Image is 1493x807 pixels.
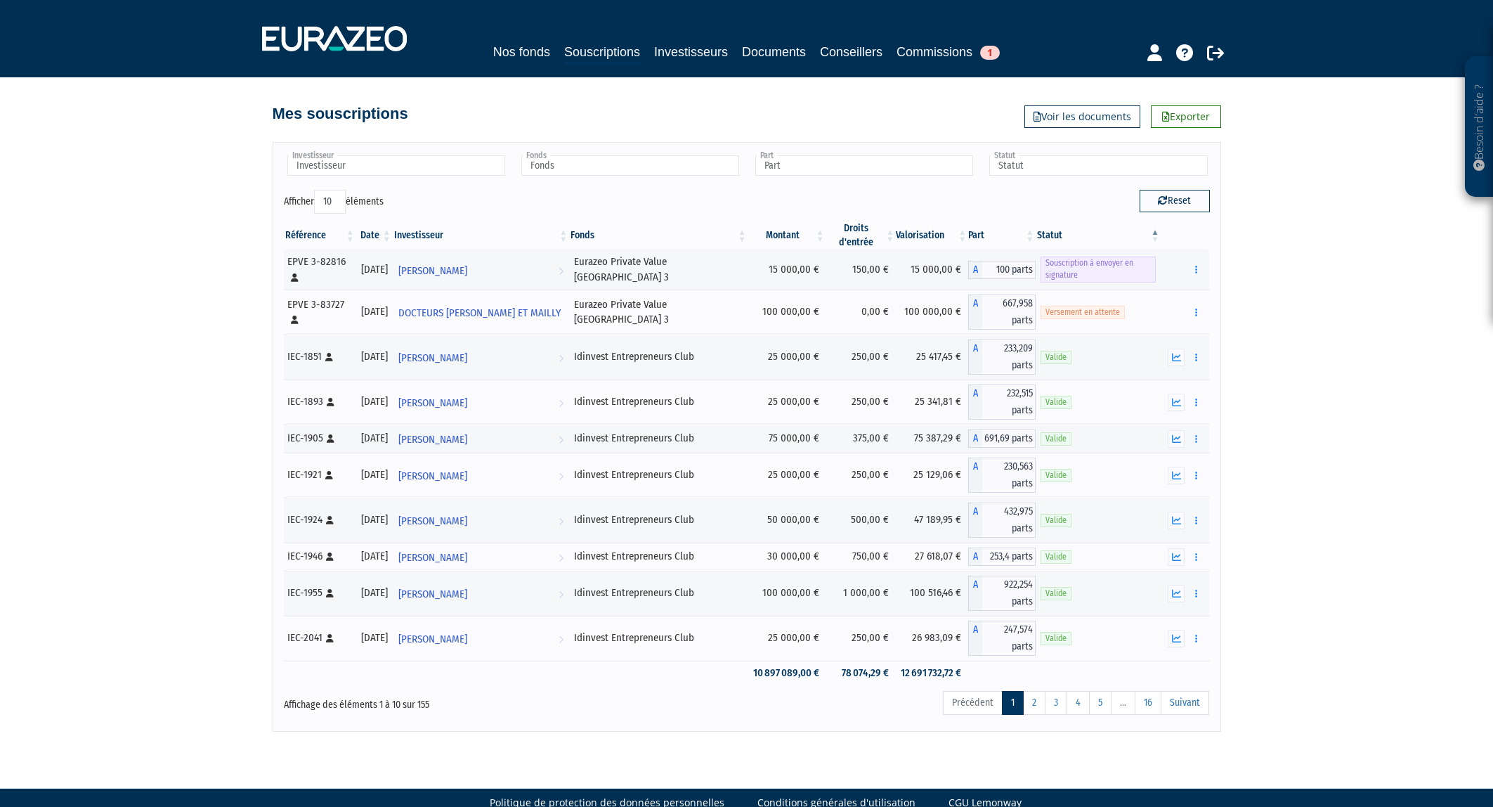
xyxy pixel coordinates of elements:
[1140,190,1210,212] button: Reset
[826,221,897,250] th: Droits d'entrée: activer pour trier la colonne par ordre croissant
[574,586,743,600] div: Idinvest Entrepreneurs Club
[968,503,982,538] span: A
[748,335,826,380] td: 25 000,00 €
[361,549,388,564] div: [DATE]
[896,335,968,380] td: 25 417,45 €
[327,398,334,406] i: [Français] Personne physique
[564,42,640,64] a: Souscriptions
[361,262,388,277] div: [DATE]
[291,316,299,324] i: [Français] Personne physique
[1151,105,1221,128] a: Exporter
[493,42,550,62] a: Nos fonds
[398,427,467,453] span: [PERSON_NAME]
[826,616,897,661] td: 250,00 €
[361,631,388,645] div: [DATE]
[284,690,658,712] div: Affichage des éléments 1 à 10 sur 155
[1471,64,1487,191] p: Besoin d'aide ?
[574,394,743,409] div: Idinvest Entrepreneurs Club
[896,380,968,425] td: 25 341,81 €
[968,261,982,279] span: A
[393,425,569,453] a: [PERSON_NAME]
[559,258,563,284] i: Voir l'investisseur
[826,453,897,498] td: 250,00 €
[968,548,982,566] span: A
[826,661,897,685] td: 78 074,29 €
[574,512,743,527] div: Idinvest Entrepreneurs Club
[826,498,897,543] td: 500,00 €
[559,427,563,453] i: Voir l'investisseur
[287,586,351,600] div: IEC-1955
[287,631,351,645] div: IEC-2041
[968,385,1036,420] div: A - Idinvest Entrepreneurs Club
[1041,396,1071,409] span: Valide
[968,548,1036,566] div: A - Idinvest Entrepreneurs Club
[980,46,1000,60] span: 1
[896,425,968,453] td: 75 387,29 €
[287,349,351,364] div: IEC-1851
[398,626,467,652] span: [PERSON_NAME]
[968,221,1036,250] th: Part: activer pour trier la colonne par ordre croissant
[1002,691,1024,715] a: 1
[896,221,968,250] th: Valorisation: activer pour trier la colonne par ordre croissant
[982,548,1036,566] span: 253,4 parts
[1067,691,1090,715] a: 4
[559,508,563,534] i: Voir l'investisseur
[968,340,982,375] span: A
[654,42,728,62] a: Investisseurs
[574,631,743,645] div: Idinvest Entrepreneurs Club
[1135,691,1161,715] a: 16
[968,295,982,330] span: A
[1023,691,1045,715] a: 2
[826,290,897,335] td: 0,00 €
[1045,691,1067,715] a: 3
[393,221,569,250] th: Investisseur: activer pour trier la colonne par ordre croissant
[284,190,384,214] label: Afficher éléments
[393,388,569,416] a: [PERSON_NAME]
[968,430,1036,448] div: A - Idinvest Entrepreneurs Club
[742,42,806,62] a: Documents
[968,576,982,611] span: A
[393,579,569,607] a: [PERSON_NAME]
[398,345,467,371] span: [PERSON_NAME]
[1041,632,1071,645] span: Valide
[326,589,334,598] i: [Français] Personne physique
[361,586,388,600] div: [DATE]
[287,467,351,482] div: IEC-1921
[826,250,897,290] td: 150,00 €
[393,543,569,571] a: [PERSON_NAME]
[897,42,1000,62] a: Commissions1
[398,581,467,607] span: [PERSON_NAME]
[968,458,1036,493] div: A - Idinvest Entrepreneurs Club
[559,581,563,607] i: Voir l'investisseur
[273,105,408,122] h4: Mes souscriptions
[574,549,743,564] div: Idinvest Entrepreneurs Club
[748,453,826,498] td: 25 000,00 €
[287,431,351,446] div: IEC-1905
[896,290,968,335] td: 100 000,00 €
[748,380,826,425] td: 25 000,00 €
[559,626,563,652] i: Voir l'investisseur
[896,616,968,661] td: 26 983,09 €
[361,394,388,409] div: [DATE]
[559,390,563,416] i: Voir l'investisseur
[569,221,748,250] th: Fonds: activer pour trier la colonne par ordre croissant
[896,543,968,571] td: 27 618,07 €
[287,254,351,285] div: EPVE 3-82816
[574,297,743,328] div: Eurazeo Private Value [GEOGRAPHIC_DATA] 3
[393,624,569,652] a: [PERSON_NAME]
[748,571,826,616] td: 100 000,00 €
[982,430,1036,448] span: 691,69 parts
[982,295,1036,330] span: 667,958 parts
[284,221,356,250] th: Référence : activer pour trier la colonne par ordre croissant
[968,385,982,420] span: A
[968,576,1036,611] div: A - Idinvest Entrepreneurs Club
[982,503,1036,538] span: 432,975 parts
[968,458,982,493] span: A
[1041,306,1125,319] span: Versement en attente
[820,42,882,62] a: Conseillers
[326,634,334,643] i: [Français] Personne physique
[968,340,1036,375] div: A - Idinvest Entrepreneurs Club
[361,467,388,482] div: [DATE]
[287,549,351,564] div: IEC-1946
[559,463,563,489] i: Voir l'investisseur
